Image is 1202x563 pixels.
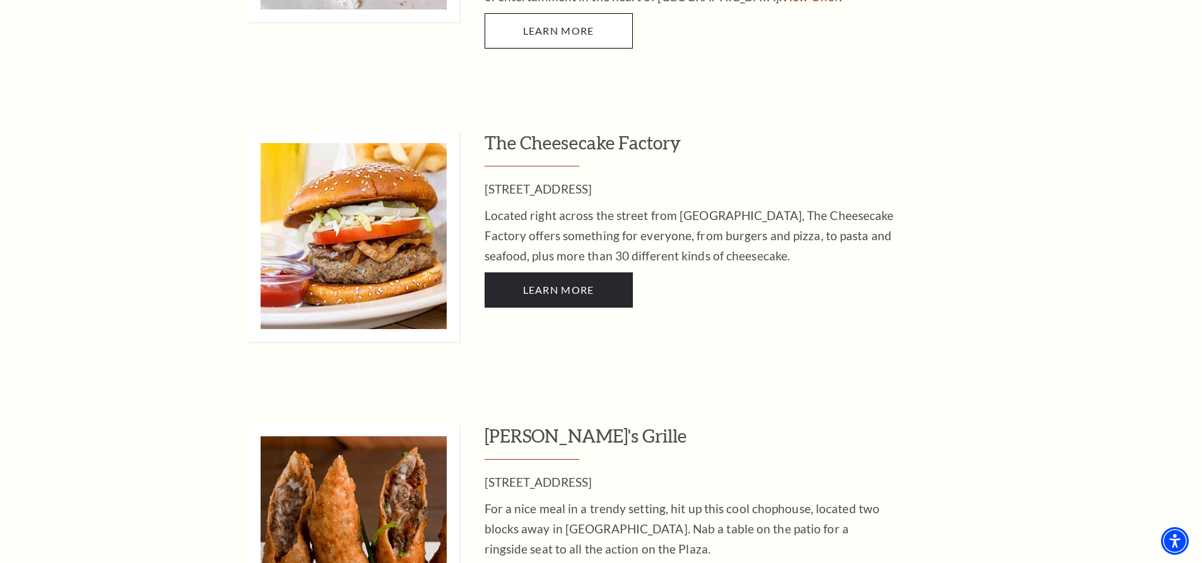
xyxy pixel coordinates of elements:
[248,131,459,342] img: The Cheesecake Factory
[485,131,993,166] h3: The Cheesecake Factory
[523,284,594,296] span: LEARN MORE
[485,499,895,559] p: For a nice meal in a trendy setting, hit up this cool chophouse, located two blocks away in [GEOG...
[485,472,895,492] p: [STREET_ADDRESS]
[485,13,633,49] a: LEARN MORE Cast Iron - open in a new tab
[485,179,895,199] p: [STREET_ADDRESS]
[485,206,895,266] p: Located right across the street from [GEOGRAPHIC_DATA], The Cheesecake Factory offers something f...
[523,25,594,37] span: LEARN MORE
[485,272,633,308] a: LEARN MORE The Cheesecake Factory - open in a new tab
[1161,527,1189,555] div: Accessibility Menu
[485,424,993,460] h3: [PERSON_NAME]'s Grille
